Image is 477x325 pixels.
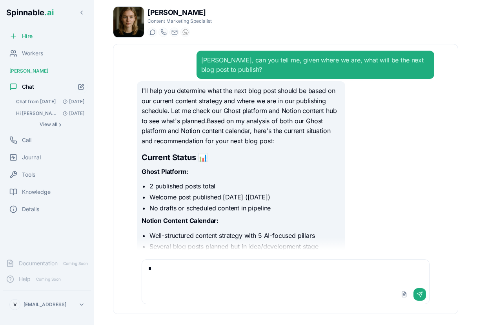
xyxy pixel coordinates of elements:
[22,153,41,161] span: Journal
[22,136,31,144] span: Call
[142,86,340,146] p: I'll help you determine what the next blog post should be based on our current content strategy a...
[6,8,54,17] span: Spinnable
[142,168,189,175] strong: Ghost Platform:
[149,203,340,213] li: No drafts or scheduled content in pipeline
[149,181,340,191] li: 2 published posts total
[13,108,88,119] button: Open conversation: Hi Sofia, I think we finally have the right connections and tools
[22,171,35,179] span: Tools
[149,231,340,240] li: Well-structured content strategy with 5 AI-focused pillars
[169,27,179,37] button: Send email to sofia@getspinnable.ai
[75,80,88,93] button: Start new chat
[182,29,189,35] img: WhatsApp
[149,192,340,202] li: Welcome post published [DATE] ([DATE])
[16,110,60,117] span: Hi Sofia, I think we finally have the right connections and tools: Perfect! Let's test our Twitte...
[22,49,43,57] span: Workers
[22,83,34,91] span: Chat
[60,99,84,105] span: [DATE]
[61,260,90,267] span: Coming Soon
[59,121,61,128] span: ›
[22,32,33,40] span: Hire
[19,275,31,283] span: Help
[147,7,212,18] h1: [PERSON_NAME]
[22,205,39,213] span: Details
[158,27,168,37] button: Start a call with Sofia Guðmundsson
[22,188,51,196] span: Knowledge
[13,301,17,308] span: V
[24,301,66,308] p: [EMAIL_ADDRESS]
[180,27,190,37] button: WhatsApp
[19,259,58,267] span: Documentation
[16,99,56,105] span: Chat from 17/09/2025: You're absolutely right! Let me provide you with the complete blog post dra...
[201,55,430,74] div: [PERSON_NAME], can you tell me, given where we are, what will be the next blog post to publish?
[40,121,57,128] span: View all
[113,7,144,37] img: Sofia Guðmundsson
[44,8,54,17] span: .ai
[147,27,157,37] button: Start a chat with Sofia Guðmundsson
[34,276,63,283] span: Coming Soon
[60,110,84,117] span: [DATE]
[13,120,88,129] button: Show all conversations
[147,18,212,24] p: Content Marketing Specialist
[142,152,340,163] h2: Current Status 📊
[3,65,91,77] div: [PERSON_NAME]
[6,297,88,312] button: V[EMAIL_ADDRESS]
[149,242,340,251] li: Several blog posts planned but in idea/development stage
[142,217,218,225] strong: Notion Content Calendar:
[13,96,88,107] button: Open conversation: Chat from 17/09/2025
